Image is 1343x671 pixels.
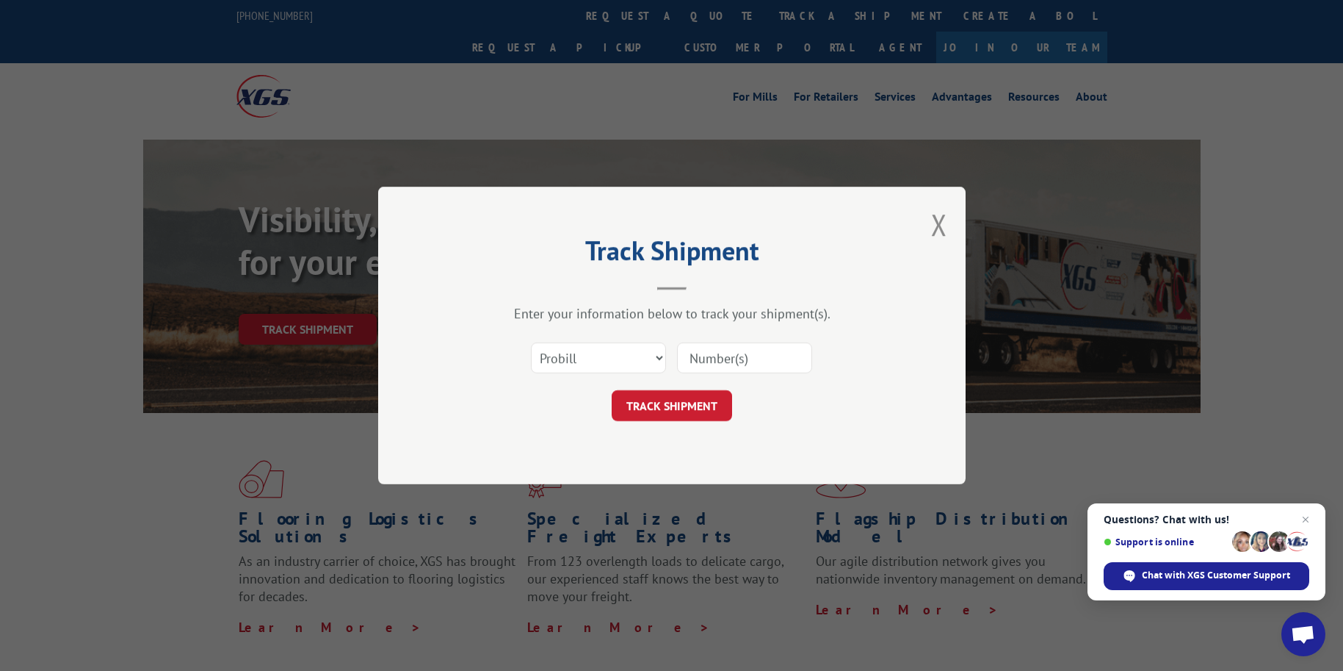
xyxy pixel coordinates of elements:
[1104,537,1227,548] span: Support is online
[931,205,947,244] button: Close modal
[612,390,732,421] button: TRACK SHIPMENT
[1104,514,1309,525] span: Questions? Chat with us!
[452,305,892,322] div: Enter your information below to track your shipment(s).
[1281,612,1325,656] div: Open chat
[677,342,812,373] input: Number(s)
[1104,562,1309,590] div: Chat with XGS Customer Support
[452,240,892,268] h2: Track Shipment
[1142,569,1290,582] span: Chat with XGS Customer Support
[1297,511,1314,528] span: Close chat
